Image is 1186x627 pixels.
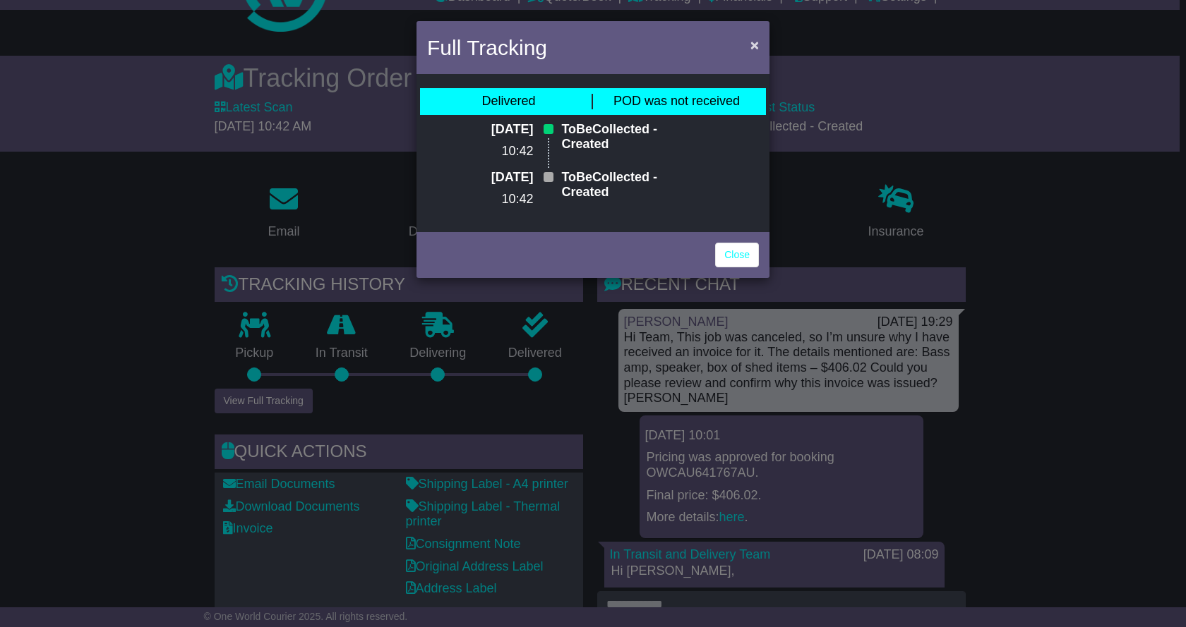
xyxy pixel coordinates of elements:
[715,243,759,267] a: Close
[484,144,533,159] p: 10:42
[561,170,701,200] p: ToBeCollected - Created
[750,37,759,53] span: ×
[743,30,766,59] button: Close
[484,192,533,207] p: 10:42
[427,32,547,63] h4: Full Tracking
[484,122,533,138] p: [DATE]
[481,94,535,109] div: Delivered
[613,94,740,108] span: POD was not received
[484,170,533,185] p: [DATE]
[561,122,701,152] p: ToBeCollected - Created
